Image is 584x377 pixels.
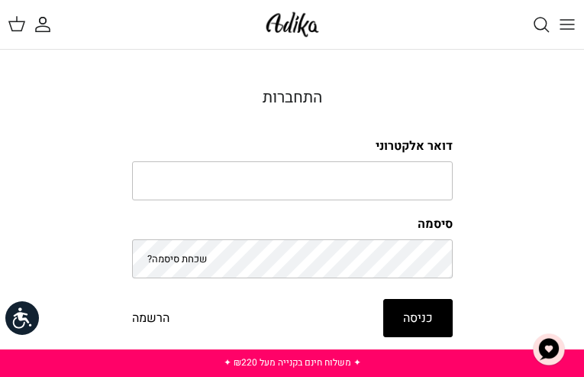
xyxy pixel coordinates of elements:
[517,8,550,41] a: חיפוש
[34,8,67,41] a: החשבון שלי
[383,299,453,337] button: כניסה
[132,88,453,107] h2: התחברות
[132,216,453,232] label: סיסמה
[224,356,361,369] a: ✦ משלוח חינם בקנייה מעל ₪220 ✦
[526,327,572,372] button: צ'אט
[550,8,584,41] button: Toggle menu
[147,252,207,266] a: שכחת סיסמה?
[132,309,169,329] a: הרשמה
[132,138,453,154] label: דואר אלקטרוני
[262,8,323,41] img: Adika IL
